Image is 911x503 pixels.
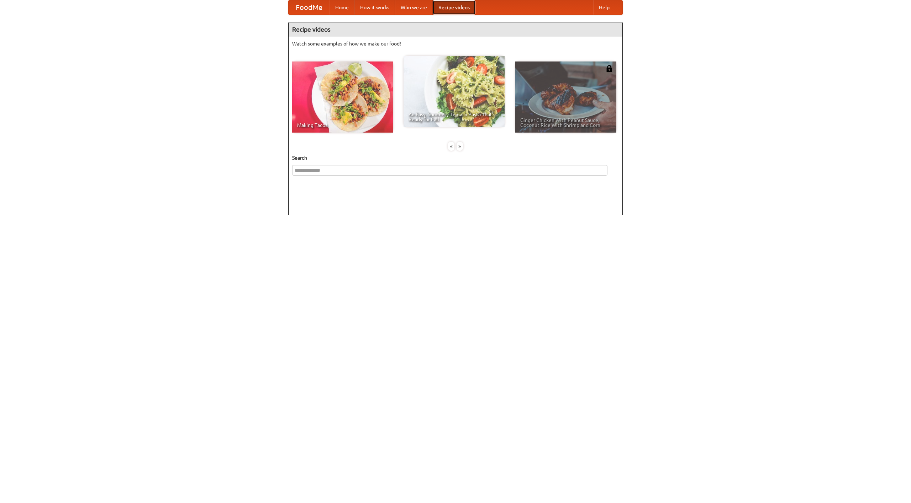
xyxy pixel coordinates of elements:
a: Help [593,0,615,15]
p: Watch some examples of how we make our food! [292,40,619,47]
a: Who we are [395,0,433,15]
a: How it works [354,0,395,15]
div: « [448,142,454,151]
a: Recipe videos [433,0,475,15]
h5: Search [292,154,619,161]
a: Home [330,0,354,15]
img: 483408.png [606,65,613,72]
span: An Easy, Summery Tomato Pasta That's Ready for Fall [409,112,500,122]
a: An Easy, Summery Tomato Pasta That's Ready for Fall [404,56,505,127]
a: FoodMe [289,0,330,15]
h4: Recipe videos [289,22,622,37]
div: » [457,142,463,151]
a: Making Tacos [292,61,393,133]
span: Making Tacos [297,123,388,128]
